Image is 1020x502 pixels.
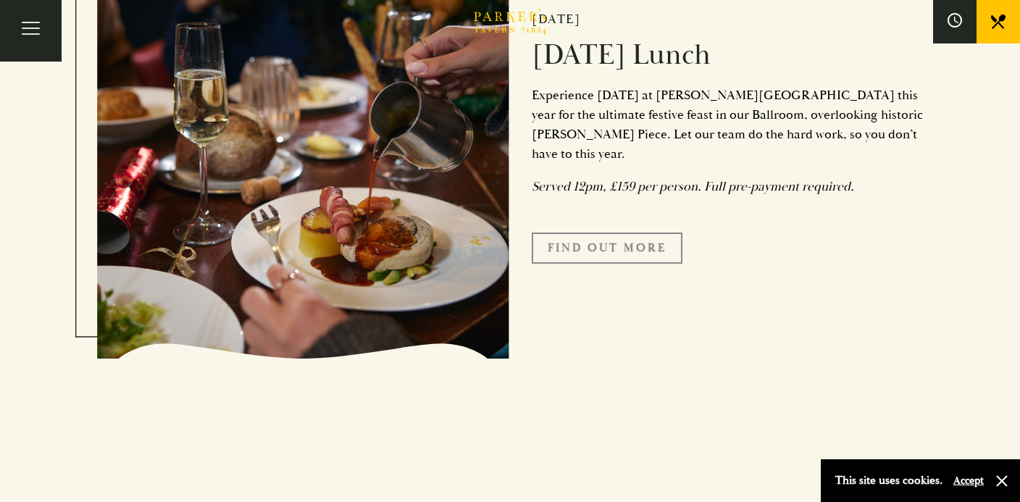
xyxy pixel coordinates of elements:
button: Accept [953,474,984,488]
h2: [DATE] Lunch [532,38,923,72]
p: This site uses cookies. [835,470,942,491]
button: Close and accept [995,474,1009,488]
em: Served 12pm, £159 per person. Full pre-payment required. [532,178,854,195]
a: Find Out More [532,233,682,263]
h2: [DATE] [532,12,923,28]
p: Experience [DATE] at [PERSON_NAME][GEOGRAPHIC_DATA] this year for the ultimate festive feast in o... [532,85,923,164]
